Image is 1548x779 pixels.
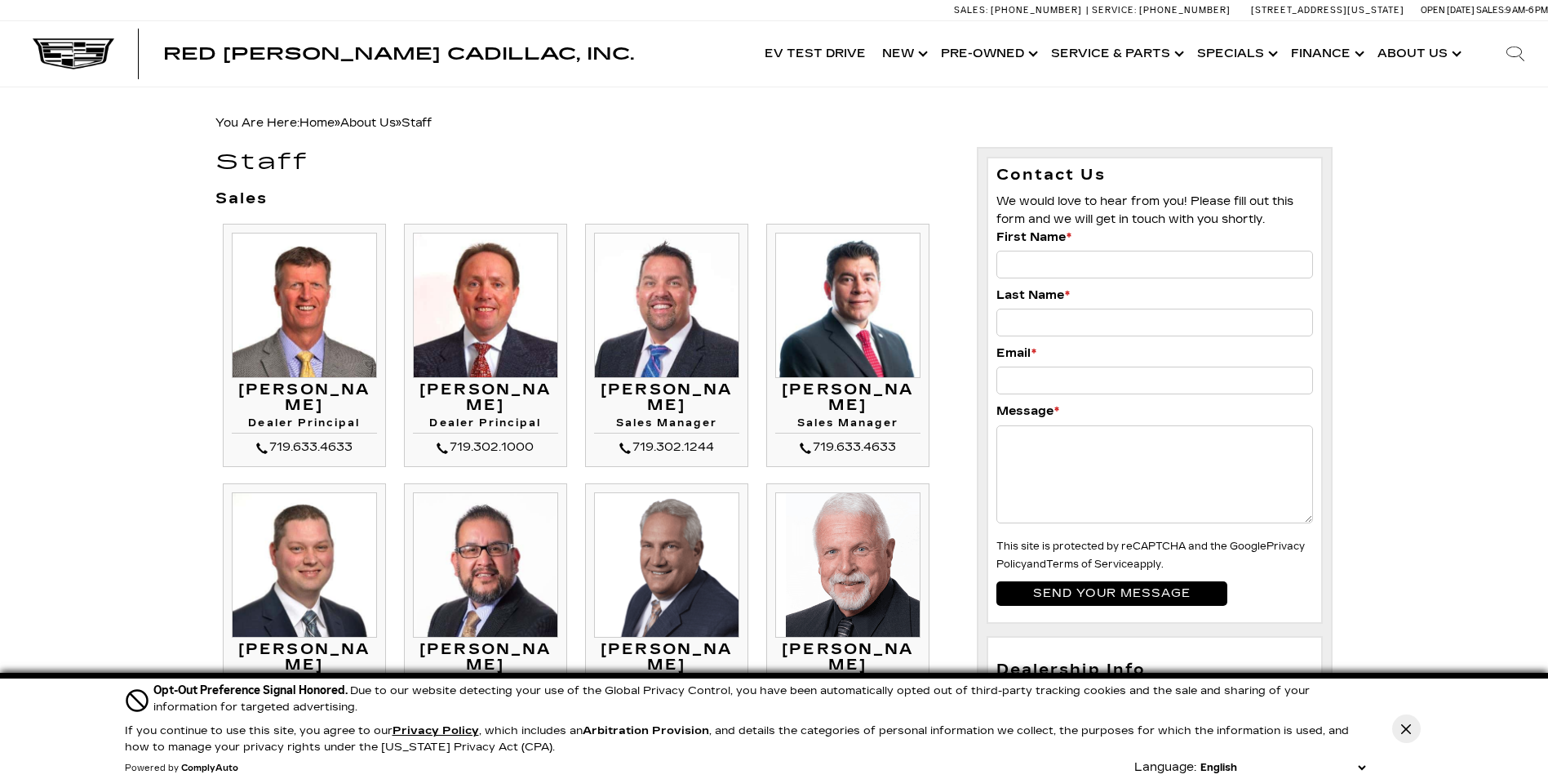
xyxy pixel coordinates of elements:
[232,233,377,378] img: Mike Jorgensen
[1139,5,1231,16] span: [PHONE_NUMBER]
[954,5,988,16] span: Sales:
[163,44,634,64] span: Red [PERSON_NAME] Cadillac, Inc.
[232,642,377,674] h3: [PERSON_NAME]
[594,233,739,378] img: Leif Clinard
[775,418,920,434] h4: Sales Manager
[996,403,1059,421] label: Message
[153,682,1369,715] div: Due to our website detecting your use of the Global Privacy Control, you have been automatically ...
[996,581,1227,606] input: Send your message
[933,21,1043,87] a: Pre-Owned
[215,116,432,130] span: You Are Here:
[1086,6,1235,15] a: Service: [PHONE_NUMBER]
[232,418,377,434] h4: Dealer Principal
[181,763,238,773] a: ComplyAuto
[232,438,377,457] div: 719.633.4633
[33,38,114,69] img: Cadillac Dark Logo with Cadillac White Text
[1189,21,1283,87] a: Specials
[996,662,1314,679] h3: Dealership Info
[215,151,952,175] h1: Staff
[996,167,1314,185] h3: Contact Us
[1283,21,1369,87] a: Finance
[1134,762,1196,773] div: Language:
[1043,21,1189,87] a: Service & Parts
[215,191,952,207] h3: Sales
[594,438,739,457] div: 719.302.1244
[340,116,432,130] span: »
[1046,559,1133,570] a: Terms of Service
[215,112,1333,135] div: Breadcrumbs
[594,492,739,638] img: Bruce Bettke
[775,492,920,638] img: Jim Williams
[413,438,558,457] div: 719.302.1000
[125,763,238,773] div: Powered by
[413,492,558,638] img: Gil Archuleta
[1369,21,1466,87] a: About Us
[1506,5,1548,16] span: 9 AM-6 PM
[340,116,396,130] a: About Us
[954,6,1086,15] a: Sales: [PHONE_NUMBER]
[583,724,709,737] strong: Arbitration Provision
[996,229,1071,247] label: First Name
[413,642,558,674] h3: [PERSON_NAME]
[594,418,739,434] h4: Sales Manager
[775,438,920,457] div: 719.633.4633
[153,683,350,697] span: Opt-Out Preference Signal Honored .
[991,5,1082,16] span: [PHONE_NUMBER]
[996,194,1293,226] span: We would love to hear from you! Please fill out this form and we will get in touch with you shortly.
[996,345,1036,363] label: Email
[775,642,920,674] h3: [PERSON_NAME]
[1196,759,1369,776] select: Language Select
[594,642,739,674] h3: [PERSON_NAME]
[299,116,432,130] span: »
[996,287,1070,305] label: Last Name
[996,541,1305,570] a: Privacy Policy
[756,21,874,87] a: EV Test Drive
[413,382,558,415] h3: [PERSON_NAME]
[1092,5,1137,16] span: Service:
[163,46,634,62] a: Red [PERSON_NAME] Cadillac, Inc.
[125,724,1349,754] p: If you continue to use this site, you agree to our , which includes an , and details the categori...
[1476,5,1506,16] span: Sales:
[996,541,1305,570] small: This site is protected by reCAPTCHA and the Google and apply.
[299,116,335,130] a: Home
[1421,5,1475,16] span: Open [DATE]
[413,418,558,434] h4: Dealer Principal
[594,382,739,415] h3: [PERSON_NAME]
[775,382,920,415] h3: [PERSON_NAME]
[1251,5,1404,16] a: [STREET_ADDRESS][US_STATE]
[232,492,377,638] img: Ryan Gainer
[401,116,432,130] span: Staff
[1392,714,1421,743] button: Close Button
[775,233,920,378] img: Matt Canales
[413,233,558,378] img: Thom Buckley
[874,21,933,87] a: New
[232,382,377,415] h3: [PERSON_NAME]
[393,724,479,737] a: Privacy Policy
